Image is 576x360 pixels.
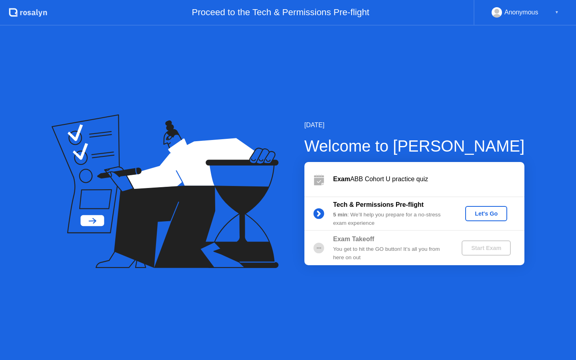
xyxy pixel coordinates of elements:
div: [DATE] [304,120,525,130]
b: Exam Takeoff [333,236,374,242]
b: Exam [333,176,350,182]
button: Let's Go [465,206,507,221]
div: Welcome to [PERSON_NAME] [304,134,525,158]
div: ▼ [555,7,559,18]
b: Tech & Permissions Pre-flight [333,201,424,208]
div: Anonymous [504,7,538,18]
b: 5 min [333,212,348,218]
div: Let's Go [468,210,504,217]
div: You get to hit the GO button! It’s all you from here on out [333,245,448,262]
div: Start Exam [465,245,508,251]
div: ABB Cohort U practice quiz [333,174,524,184]
div: : We’ll help you prepare for a no-stress exam experience [333,211,448,227]
button: Start Exam [462,240,511,256]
